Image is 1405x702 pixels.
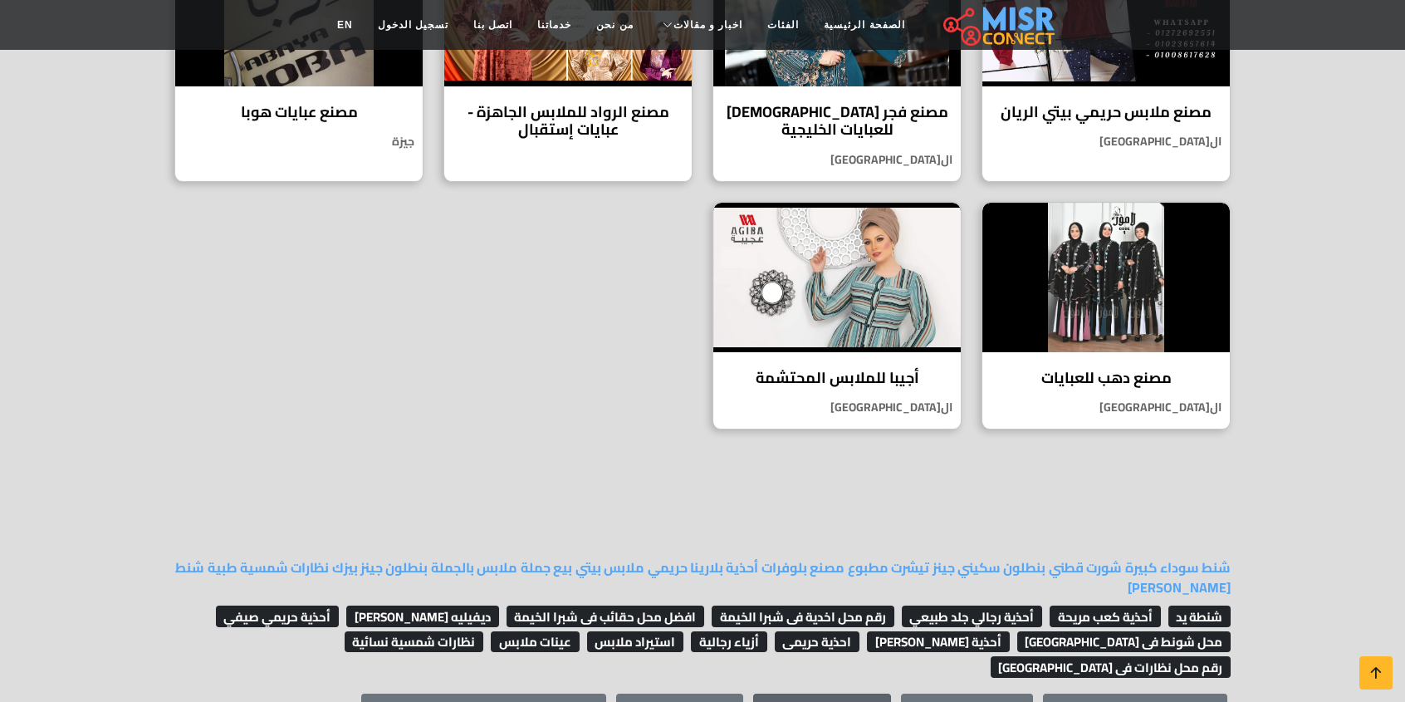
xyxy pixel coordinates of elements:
span: أزياء رجالية [691,631,767,653]
a: أحذية كعب مريحة [1045,604,1161,629]
span: شنطة يد [1168,606,1231,627]
span: ديفيليه [PERSON_NAME] [346,606,499,627]
p: ال[GEOGRAPHIC_DATA] [982,133,1230,150]
p: ال[GEOGRAPHIC_DATA] [982,399,1230,416]
span: عينات ملابس [491,631,580,653]
span: اخبار و مقالات [673,17,743,32]
h4: مصنع فجر [DEMOGRAPHIC_DATA] للعبايات الخليجية [726,103,948,139]
p: ال[GEOGRAPHIC_DATA] [713,151,961,169]
a: أحذية [PERSON_NAME] [863,629,1010,654]
a: بنطلون سكيني جينز [933,555,1045,580]
a: اتصل بنا [461,9,525,41]
a: أحذية بلارينا حريمي [648,555,758,580]
a: اخبار و مقالات [646,9,756,41]
span: افضل محل حقائب فى شبرا الخيمة [507,606,705,627]
img: أجيبا للملابس المحتشمة [713,203,961,352]
a: شنط سوداء كبيرة [1125,555,1231,580]
a: من نحن [584,9,645,41]
span: استيراد ملابس [587,631,684,653]
a: بيع جملة [521,555,572,580]
a: الصفحة الرئيسية [811,9,917,41]
a: تيشرت مطبوع [848,555,929,580]
a: ديفيليه [PERSON_NAME] [342,604,499,629]
p: ال[GEOGRAPHIC_DATA] [713,399,961,416]
a: تسجيل الدخول [365,9,461,41]
h4: مصنع ملابس حريمي بيتي الريان [995,103,1217,121]
span: أحذية حريمي صيفي [216,606,340,627]
h4: أجيبا للملابس المحتشمة [726,369,948,387]
span: أحذية كعب مريحة [1050,606,1161,627]
a: أجيبا للملابس المحتشمة أجيبا للملابس المحتشمة ال[GEOGRAPHIC_DATA] [702,202,972,430]
a: EN [325,9,365,41]
span: محل شونط فى [GEOGRAPHIC_DATA] [1017,631,1231,653]
a: نظارات شمسية نسائية [340,629,484,654]
img: مصنع دهب للعبايات [982,203,1230,352]
h4: مصنع دهب للعبايات [995,369,1217,387]
a: شورت قطني [1049,555,1122,580]
a: أحذية حريمي صيفي [212,604,340,629]
a: مصنع بلوفرات [761,555,844,580]
a: رقم محل نظارات فى [GEOGRAPHIC_DATA] [986,655,1231,680]
span: رقم محل اخدية فى شبرا الخيمة [712,606,894,627]
a: الفئات [755,9,811,41]
a: استيراد ملابس [583,629,684,654]
a: ملابس بيتي [575,555,644,580]
a: عينات ملابس [487,629,580,654]
span: أحذية رجالي جلد طبيعي [902,606,1043,627]
a: رقم محل اخدية فى شبرا الخيمة [707,604,894,629]
span: نظارات شمسية نسائية [345,631,484,653]
a: افضل محل حقائب فى شبرا الخيمة [502,604,705,629]
a: نظارات شمسية طبية [208,555,329,580]
h4: مصنع عبايات هوبا [188,103,410,121]
a: شنط [PERSON_NAME] [175,555,1231,600]
a: أزياء رجالية [687,629,767,654]
a: أحذية رجالي جلد طبيعي [898,604,1043,629]
span: احذية حريمى [775,631,860,653]
span: أحذية [PERSON_NAME] [867,631,1010,653]
a: شنطة يد [1164,604,1231,629]
span: رقم محل نظارات فى [GEOGRAPHIC_DATA] [991,656,1231,678]
a: خدماتنا [525,9,584,41]
img: main.misr_connect [943,4,1055,46]
p: جيزة [175,133,423,150]
a: ملابس بالجملة [431,555,517,580]
a: محل شونط فى [GEOGRAPHIC_DATA] [1013,629,1231,654]
a: مصنع دهب للعبايات مصنع دهب للعبايات ال[GEOGRAPHIC_DATA] [972,202,1241,430]
a: احذية حريمى [771,629,860,654]
a: بنطلون جينز بيزك [332,555,428,580]
h4: مصنع الرواد للملابس الجاهزة - عبايات إستقبال [457,103,679,139]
